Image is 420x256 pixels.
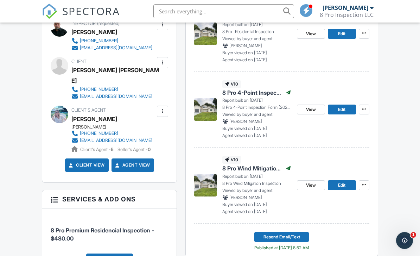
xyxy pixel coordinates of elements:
[51,227,154,242] span: 8 Pro Premium Residencial Inspection - $480.00
[153,4,294,18] input: Search everything...
[117,147,151,152] span: Seller's Agent -
[80,38,118,44] div: [PHONE_NUMBER]
[396,232,413,249] iframe: Intercom live chat
[114,162,150,169] a: Agent View
[71,27,117,37] div: [PERSON_NAME]
[71,59,87,64] span: Client
[71,107,106,113] span: Client's Agent
[323,4,368,11] div: [PERSON_NAME]
[62,4,120,18] span: SPECTORA
[71,37,152,44] a: [PHONE_NUMBER]
[71,65,161,86] div: [PERSON_NAME] [PERSON_NAME]
[80,131,118,136] div: [PHONE_NUMBER]
[71,124,158,130] div: [PERSON_NAME]
[42,10,120,24] a: SPECTORA
[80,138,152,143] div: [EMAIL_ADDRESS][DOMAIN_NAME]
[71,114,117,124] a: [PERSON_NAME]
[80,87,118,92] div: [PHONE_NUMBER]
[71,137,152,144] a: [EMAIL_ADDRESS][DOMAIN_NAME]
[111,147,114,152] strong: 5
[320,11,374,18] div: 8 Pro Inspection LLC
[148,147,151,152] strong: 0
[42,4,57,19] img: The Best Home Inspection Software - Spectora
[80,147,115,152] span: Client's Agent -
[411,232,416,238] span: 1
[71,44,152,51] a: [EMAIL_ADDRESS][DOMAIN_NAME]
[71,86,155,93] a: [PHONE_NUMBER]
[51,214,168,248] li: Service: 8 Pro Premium Residencial Inspection
[71,130,152,137] a: [PHONE_NUMBER]
[80,45,152,51] div: [EMAIL_ADDRESS][DOMAIN_NAME]
[71,93,155,100] a: [EMAIL_ADDRESS][DOMAIN_NAME]
[68,162,105,169] a: Client View
[80,94,152,99] div: [EMAIL_ADDRESS][DOMAIN_NAME]
[42,190,177,208] h3: Services & Add ons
